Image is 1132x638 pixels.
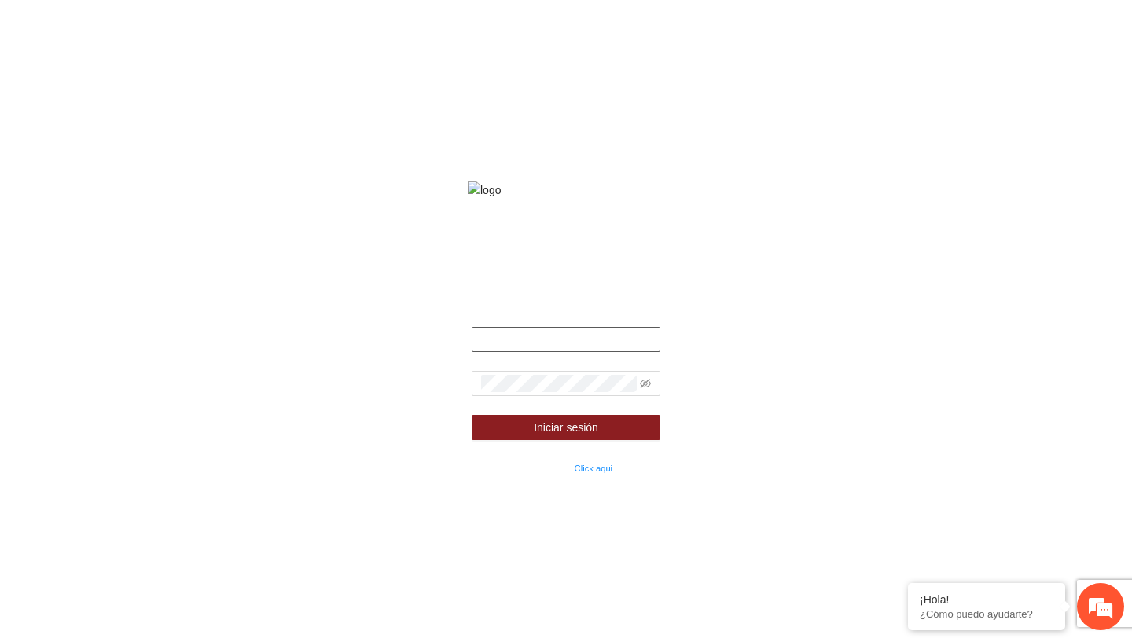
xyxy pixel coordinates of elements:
strong: Bienvenido [536,301,595,313]
span: Iniciar sesión [534,419,598,436]
a: Click aqui [575,464,613,473]
img: logo [468,181,664,199]
strong: Fondo de financiamiento de proyectos para la prevención y fortalecimiento de instituciones de seg... [452,221,680,285]
button: Iniciar sesión [472,415,660,440]
p: ¿Cómo puedo ayudarte? [920,608,1053,620]
small: ¿Olvidaste tu contraseña? [472,464,612,473]
div: ¡Hola! [920,593,1053,606]
span: eye-invisible [640,378,651,389]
